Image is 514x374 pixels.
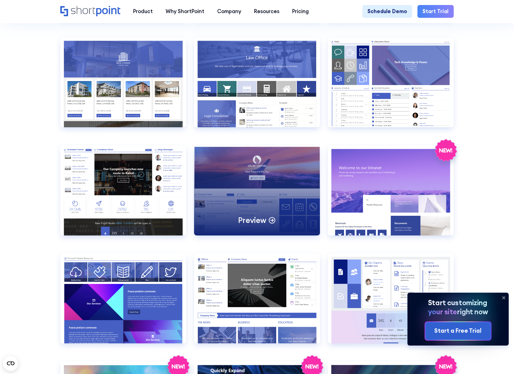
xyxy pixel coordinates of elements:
a: Company [211,5,247,18]
a: Pricing [286,5,315,18]
a: Start Trial [417,5,454,18]
a: Schedule Demo [362,5,412,18]
a: Employees Directory 2 [328,37,454,138]
a: Home [60,6,120,17]
a: HR 1 [60,253,186,354]
div: Company [217,8,241,15]
a: Resources [247,5,286,18]
a: Employees Directory 4Preview [194,145,320,246]
div: Resources [254,8,279,15]
div: Product [133,8,153,15]
a: Product [127,5,159,18]
a: Enterprise 1 [328,145,454,246]
a: HR 3 [328,253,454,354]
a: Start a Free Trial [425,322,491,340]
div: Pricing [292,8,309,15]
p: Preview [238,215,266,225]
button: Open CMP widget [3,356,18,371]
div: Why ShortPoint [166,8,204,15]
a: Employees Directory 1 [194,37,320,138]
a: HR 2 [194,253,320,354]
a: Why ShortPoint [159,5,211,18]
a: Employees Directory 3 [60,145,186,246]
a: Documents 3 [60,37,186,138]
div: Start a Free Trial [434,326,482,335]
iframe: Chat Widget [402,301,514,374]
